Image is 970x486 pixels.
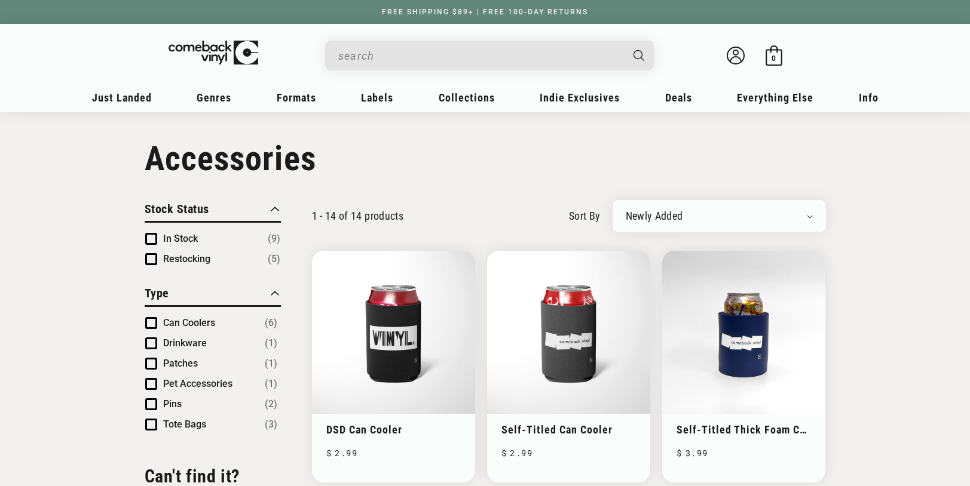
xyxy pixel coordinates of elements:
span: Tote Bags [163,419,206,430]
h1: Accessories [145,139,826,179]
span: Number of products: (1) [265,377,277,391]
span: Indie Exclusives [540,91,620,104]
span: Number of products: (5) [268,252,280,266]
span: Type [145,286,169,300]
span: 0 [772,54,776,63]
a: Self-Titled Can Cooler [501,423,636,436]
span: Pins [163,398,182,410]
span: Can Coolers [163,317,215,328]
button: Filter by Stock Status [145,200,209,221]
span: Stock Status [145,202,209,216]
button: Search [623,41,655,70]
a: Self-Titled Thick Foam Can Cooler [677,423,811,436]
span: Number of products: (9) [268,232,280,246]
span: Collections [439,91,495,104]
span: Number of products: (3) [265,417,277,432]
span: Drinkware [163,337,207,349]
span: Just Landed [92,91,152,104]
span: Info [859,91,879,104]
p: 1 - 14 of 14 products [312,210,404,222]
input: search [338,44,622,68]
span: Number of products: (2) [265,397,277,411]
span: Genres [197,91,231,104]
span: Everything Else [737,91,813,104]
span: Pet Accessories [163,378,232,389]
span: Labels [361,91,393,104]
span: Restocking [163,253,210,264]
a: FREE SHIPPING $89+ | FREE 100-DAY RETURNS [370,8,600,16]
div: Search [325,41,654,70]
div: Product filter [145,200,281,450]
button: Filter by Type [145,284,169,305]
span: Formats [277,91,316,104]
label: sort by [569,208,601,224]
span: Number of products: (6) [265,316,277,330]
span: Deals [665,91,692,104]
span: Patches [163,358,198,369]
span: Number of products: (1) [265,356,277,371]
a: DSD Can Cooler [326,423,461,436]
span: Number of products: (1) [265,336,277,350]
span: In Stock [163,233,198,244]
